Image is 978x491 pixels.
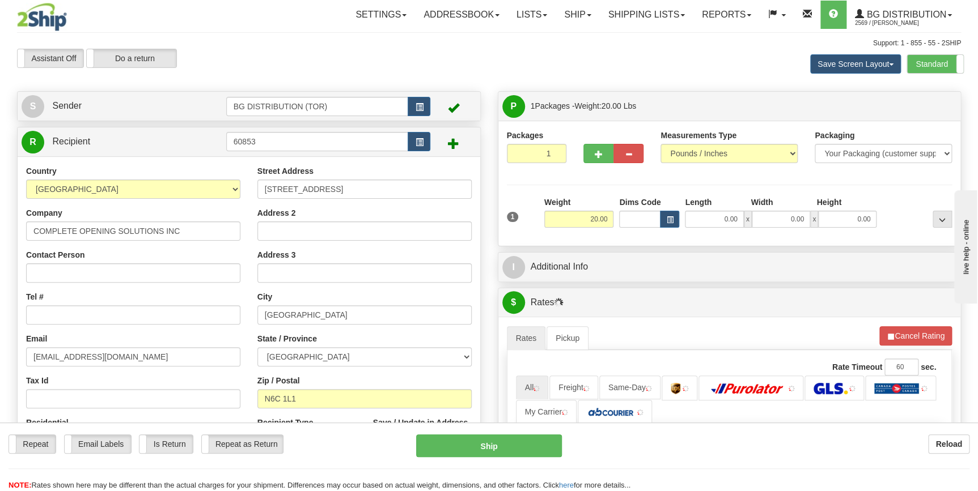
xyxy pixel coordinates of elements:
[9,10,105,18] div: live help - online
[921,361,936,373] label: sec.
[693,1,760,29] a: Reports
[18,49,83,67] label: Assistant Off
[602,101,621,110] span: 20.00
[507,212,519,222] span: 1
[554,298,563,307] img: Progress.gif
[685,197,712,208] label: Length
[373,417,472,439] label: Save / Update in Address Book
[547,326,589,350] a: Pickup
[583,386,589,391] img: tiny_red.gif
[708,383,787,394] img: Purolator
[22,95,44,118] span: S
[139,435,192,453] label: Is Return
[600,1,693,29] a: Shipping lists
[599,375,661,399] a: Same-Day
[26,417,69,428] label: Residential
[65,435,131,453] label: Email Labels
[26,375,48,386] label: Tax Id
[502,95,525,118] span: P
[855,18,940,29] span: 2569 / [PERSON_NAME]
[22,95,226,118] a: S Sender
[921,386,927,391] img: tiny_red.gif
[26,249,84,261] label: Contact Person
[502,291,957,314] a: $Rates
[26,207,62,219] label: Company
[562,409,568,415] img: tiny_red.gif
[257,417,314,428] label: Recipient Type
[502,291,525,314] span: $
[879,326,952,345] button: Cancel Rating
[534,386,539,391] img: tiny_red.gif
[556,1,599,29] a: Ship
[415,1,508,29] a: Addressbook
[226,132,409,151] input: Recipient Id
[637,409,643,415] img: tiny_red.gif
[952,187,977,303] iframe: chat widget
[22,130,204,153] a: R Recipient
[502,95,957,118] a: P 1Packages -Weight:20.00 Lbs
[671,383,680,394] img: UPS
[815,130,854,141] label: Packaging
[26,333,47,344] label: Email
[619,197,661,208] label: Dims Code
[849,386,855,391] img: tiny_red.gif
[531,95,637,117] span: Packages -
[52,136,90,146] span: Recipient
[347,1,415,29] a: Settings
[257,207,296,219] label: Address 2
[17,3,67,31] img: logo2569.jpg
[9,481,31,489] span: NOTE:
[9,435,56,453] label: Repeat
[257,165,314,177] label: Street Address
[683,386,688,391] img: tiny_red.gif
[502,256,525,279] span: I
[874,383,919,394] img: Canada Post
[816,197,841,208] label: Height
[810,211,818,228] span: x
[87,49,176,67] label: Do a return
[226,97,409,116] input: Sender Id
[257,180,472,199] input: Enter a location
[26,291,44,302] label: Tel #
[257,249,296,261] label: Address 3
[516,400,577,424] a: My Carrier
[933,211,952,228] div: ...
[559,481,574,489] a: here
[416,434,562,457] button: Ship
[26,165,57,177] label: Country
[507,130,544,141] label: Packages
[661,130,736,141] label: Measurements Type
[935,439,962,449] b: Reload
[624,101,637,110] span: Lbs
[52,101,82,110] span: Sender
[587,407,635,418] img: A&B Courier
[789,386,794,391] img: tiny_red.gif
[502,255,957,279] a: IAdditional Info
[257,333,317,344] label: State / Province
[22,131,44,153] span: R
[928,434,969,454] button: Reload
[257,291,272,302] label: City
[508,1,556,29] a: Lists
[531,101,535,110] span: 1
[257,375,300,386] label: Zip / Postal
[516,375,549,399] a: All
[814,383,847,394] img: GLS Canada
[744,211,752,228] span: x
[574,101,636,110] span: Weight:
[17,39,961,48] div: Support: 1 - 855 - 55 - 2SHIP
[846,1,960,29] a: BG Distribution 2569 / [PERSON_NAME]
[832,361,882,373] label: Rate Timeout
[810,54,901,74] button: Save Screen Layout
[646,386,651,391] img: tiny_red.gif
[544,197,570,208] label: Weight
[751,197,773,208] label: Width
[202,435,283,453] label: Repeat as Return
[507,326,546,350] a: Rates
[549,375,598,399] a: Freight
[864,10,946,19] span: BG Distribution
[907,55,963,73] label: Standard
